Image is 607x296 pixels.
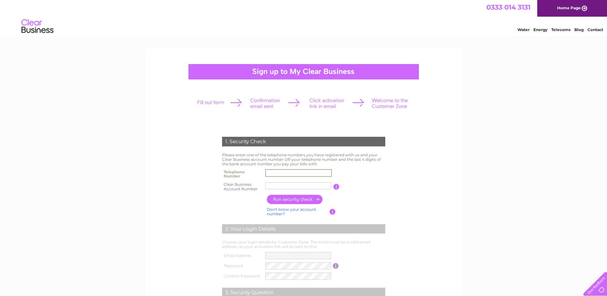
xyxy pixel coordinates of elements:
[587,27,603,32] a: Contact
[533,27,547,32] a: Energy
[222,224,385,234] div: 2. Your Login Details
[330,209,336,215] input: Information
[267,207,316,216] a: Don't know your account number?
[153,4,455,31] div: Clear Business is a trading name of Verastar Limited (registered in [GEOGRAPHIC_DATA] No. 3667643...
[517,27,530,32] a: Water
[574,27,584,32] a: Blog
[333,184,339,190] input: Information
[220,180,264,193] th: Clear Business Account Number
[220,271,264,281] th: Confirm Password
[222,137,385,146] div: 1. Security Check
[220,261,264,271] th: Password
[220,151,387,168] td: Please enter one of the telephone numbers you have registered with us and your Clear Business acc...
[220,238,387,251] td: Choose your login details for Customer Zone. The email must be a valid email address, as your act...
[333,263,339,269] input: Information
[551,27,571,32] a: Telecoms
[486,3,531,11] a: 0333 014 3131
[220,168,264,180] th: Telephone Number
[21,17,54,36] img: logo.png
[220,251,264,261] th: Email Address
